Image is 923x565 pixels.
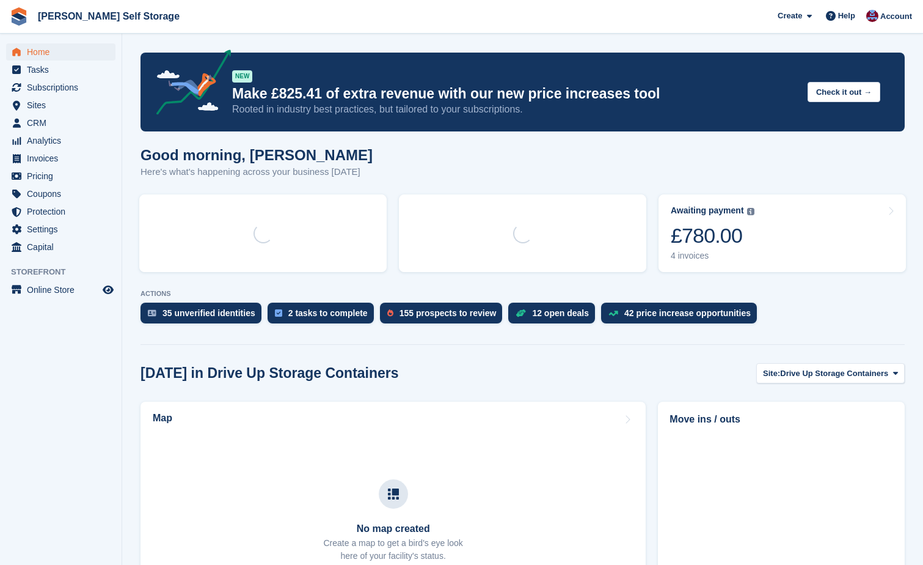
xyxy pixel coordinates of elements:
[6,79,115,96] a: menu
[669,412,893,427] h2: Move ins / outs
[268,303,380,330] a: 2 tasks to complete
[747,208,754,215] img: icon-info-grey-7440780725fd019a000dd9b08b2336e03edf1995a4989e88bcd33f0948082b44.svg
[671,205,744,216] div: Awaiting payment
[232,103,798,116] p: Rooted in industry best practices, but tailored to your subscriptions.
[27,61,100,78] span: Tasks
[148,309,156,317] img: verify_identity-adf6edd0f0f0b5bbfe63781bf79b02c33cf7c696d77639b501bdc392416b5a36.svg
[763,367,780,380] span: Site:
[288,308,368,318] div: 2 tasks to complete
[10,7,28,26] img: stora-icon-8386f47178a22dfd0bd8f6a31ec36ba5ce8667c1dd55bd0f319d3a0aa187defe.svg
[6,221,115,238] a: menu
[608,311,618,316] img: price_increase_opportunities-93ffe204e8149a01c8c9dc8f82e8f89637d9d84a8eef4429ea346261dce0b2c0.svg
[756,363,905,383] button: Site: Drive Up Storage Containers
[601,303,763,330] a: 42 price increase opportunities
[6,61,115,78] a: menu
[140,147,373,163] h1: Good morning, [PERSON_NAME]
[232,85,798,103] p: Make £825.41 of extra revenue with our new price increases tool
[27,168,100,185] span: Pricing
[27,43,100,61] span: Home
[532,308,589,318] div: 12 open deals
[33,6,184,26] a: [PERSON_NAME] Self Storage
[659,194,906,272] a: Awaiting payment £780.00 4 invoices
[880,10,912,23] span: Account
[27,97,100,114] span: Sites
[323,523,462,534] h3: No map created
[11,266,122,278] span: Storefront
[27,185,100,202] span: Coupons
[323,537,462,563] p: Create a map to get a bird's eye look here of your facility's status.
[6,168,115,185] a: menu
[27,203,100,220] span: Protection
[6,132,115,149] a: menu
[516,309,526,317] img: deal-1b604bf984904fb50ccaf53a9ad4b4a5d6e5aea283cecdc64d6e3604feb123c2.svg
[671,251,754,261] div: 4 invoices
[27,221,100,238] span: Settings
[380,303,509,330] a: 155 prospects to review
[624,308,751,318] div: 42 price increase opportunities
[838,10,855,22] span: Help
[162,308,255,318] div: 35 unverified identities
[27,132,100,149] span: Analytics
[146,50,232,119] img: price-adjustments-announcement-icon-8257ccfd72463d97f412b2fc003d46551f7dbcb40ab6d574587a9cd5c0d94...
[275,309,282,317] img: task-75834270c22a3079a89374b754ae025e5fb1db73e45f91037f5363f120a921f8.svg
[387,309,393,317] img: prospect-51fa495bee0391a8d652442698ab0144808aea92771e9ea1ae160a38d050c398.svg
[140,365,399,382] h2: [DATE] in Drive Up Storage Containers
[6,150,115,167] a: menu
[27,281,100,298] span: Online Store
[6,43,115,61] a: menu
[27,150,100,167] span: Invoices
[140,303,268,330] a: 35 unverified identities
[153,413,172,424] h2: Map
[399,308,497,318] div: 155 prospects to review
[6,281,115,298] a: menu
[140,165,373,179] p: Here's what's happening across your business [DATE]
[780,367,888,380] span: Drive Up Storage Containers
[101,282,115,297] a: Preview store
[6,97,115,114] a: menu
[27,114,100,131] span: CRM
[6,238,115,256] a: menu
[671,223,754,248] div: £780.00
[140,290,905,298] p: ACTIONS
[388,489,399,500] img: map-icn-33ee37083ee616e46c38cad1a60f524a97daa1e2b2c8c0bc3eb3415660979fc1.svg
[6,185,115,202] a: menu
[232,70,252,83] div: NEW
[778,10,802,22] span: Create
[866,10,878,22] img: Tracy Bailey
[808,82,880,102] button: Check it out →
[27,79,100,96] span: Subscriptions
[6,114,115,131] a: menu
[508,303,601,330] a: 12 open deals
[6,203,115,220] a: menu
[27,238,100,256] span: Capital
